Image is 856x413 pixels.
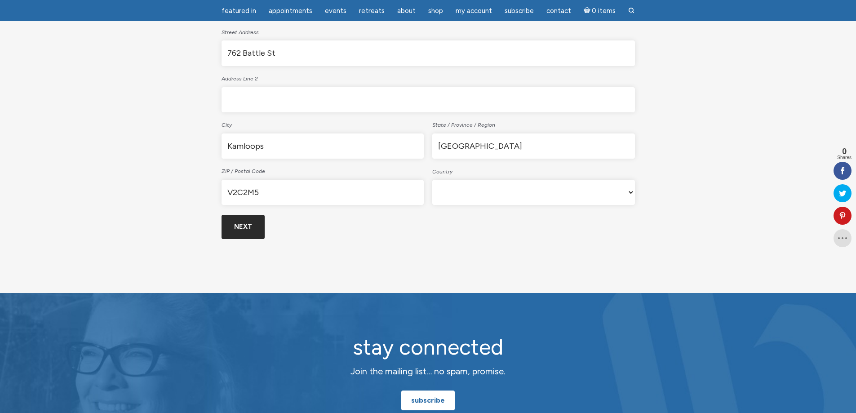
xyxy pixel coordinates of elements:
[432,163,635,179] label: Country
[269,335,588,359] h2: stay connected
[584,7,592,15] i: Cart
[541,2,577,20] a: Contact
[837,155,852,160] span: Shares
[269,364,588,378] p: Join the mailing list… no spam, promise.
[263,2,318,20] a: Appointments
[354,2,390,20] a: Retreats
[450,2,497,20] a: My Account
[432,116,635,132] label: State / Province / Region
[269,7,312,15] span: Appointments
[325,7,346,15] span: Events
[222,70,635,86] label: Address Line 2
[456,7,492,15] span: My Account
[392,2,421,20] a: About
[319,2,352,20] a: Events
[499,2,539,20] a: Subscribe
[401,391,455,410] a: subscribe
[222,215,265,239] input: Next
[505,7,534,15] span: Subscribe
[222,162,424,178] label: ZIP / Postal Code
[222,116,424,132] label: City
[222,23,635,40] label: Street Address
[216,2,262,20] a: featured in
[423,2,448,20] a: Shop
[428,7,443,15] span: Shop
[578,1,621,20] a: Cart0 items
[592,8,616,14] span: 0 items
[222,7,256,15] span: featured in
[546,7,571,15] span: Contact
[359,7,385,15] span: Retreats
[397,7,416,15] span: About
[837,147,852,155] span: 0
